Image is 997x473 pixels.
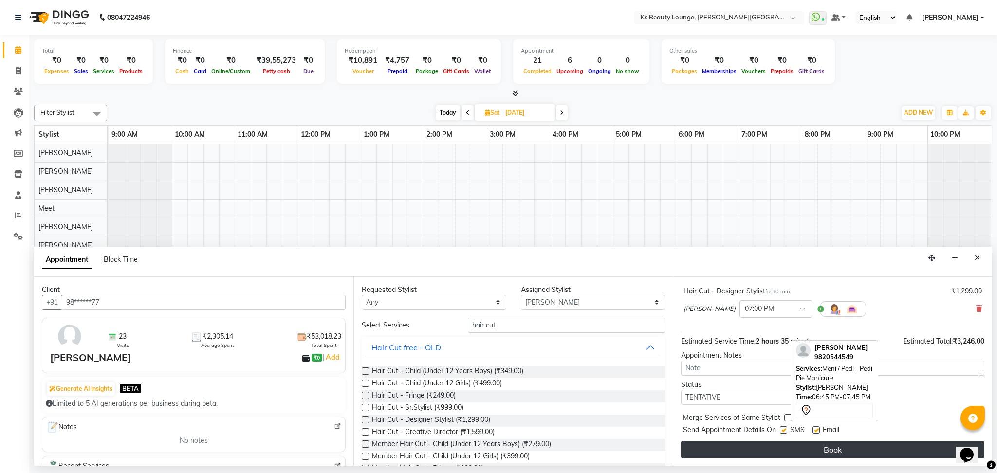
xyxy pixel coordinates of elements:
a: 9:00 AM [109,127,140,142]
div: ₹0 [700,55,739,66]
span: Prepaid [385,68,410,74]
div: Hair Cut free - OLD [371,342,441,353]
span: No show [613,68,642,74]
span: [PERSON_NAME] [38,241,93,250]
span: Due [301,68,316,74]
span: Voucher [350,68,376,74]
span: [PERSON_NAME] [814,344,868,351]
button: Generate AI Insights [47,382,115,396]
a: 8:00 PM [802,127,833,142]
span: ₹53,018.23 [307,331,341,342]
span: Online/Custom [209,68,253,74]
a: 9:00 PM [865,127,896,142]
div: 9820544549 [814,352,868,362]
span: Memberships [700,68,739,74]
img: Interior.png [846,303,858,315]
button: Close [970,251,984,266]
span: Estimated Service Time: [681,337,756,346]
span: Prepaids [768,68,796,74]
span: Expenses [42,68,72,74]
span: 23 [119,331,127,342]
button: Hair Cut free - OLD [366,339,661,356]
div: Limited to 5 AI generations per business during beta. [46,399,342,409]
span: Stylist [38,130,59,139]
span: Average Spent [201,342,234,349]
span: Services: [796,364,822,372]
div: ₹0 [191,55,209,66]
a: 1:00 PM [361,127,392,142]
span: Gift Cards [441,68,472,74]
span: Cash [173,68,191,74]
span: Services [91,68,117,74]
span: 2 hours 35 minutes [756,337,816,346]
span: ₹0 [312,354,322,362]
a: 7:00 PM [739,127,770,142]
a: Add [324,351,341,363]
div: Appointment Notes [681,350,984,361]
div: ₹0 [413,55,441,66]
div: Client [42,285,346,295]
a: 11:00 AM [235,127,270,142]
img: avatar [55,322,84,350]
div: ₹0 [209,55,253,66]
div: ₹0 [472,55,493,66]
span: Block Time [104,255,138,264]
small: for [765,288,790,295]
span: Time: [796,393,812,400]
a: 4:00 PM [550,127,581,142]
span: Gift Cards [796,68,827,74]
div: Assigned Stylist [521,285,665,295]
span: Stylist: [796,383,816,391]
button: ADD NEW [902,106,935,120]
div: ₹0 [72,55,91,66]
div: Hair Cut - Designer Stylist [683,286,790,296]
div: 21 [521,55,554,66]
div: ₹0 [669,55,700,66]
span: 30 min [772,288,790,295]
button: +91 [42,295,62,310]
span: SMS [790,425,805,437]
span: [PERSON_NAME] [38,148,93,157]
span: Sales [72,68,91,74]
span: [PERSON_NAME] [38,185,93,194]
span: Meni / Pedi - Pedi Pie Manicure [796,364,872,382]
span: [PERSON_NAME] [922,13,979,23]
div: [PERSON_NAME] [50,350,131,365]
span: Member Hair Cut - Child (Under 12 Years Boys) (₹279.00) [372,439,551,451]
span: Appointment [42,251,92,269]
div: ₹0 [300,55,317,66]
span: Estimated Total: [903,337,953,346]
span: Sat [482,109,502,116]
div: Other sales [669,47,827,55]
input: Search by service name [468,318,665,333]
input: Search by Name/Mobile/Email/Code [62,295,346,310]
a: 3:00 PM [487,127,518,142]
div: ₹39,55,273 [253,55,300,66]
iframe: chat widget [956,434,987,463]
div: ₹0 [441,55,472,66]
span: Wallet [472,68,493,74]
a: 2:00 PM [424,127,455,142]
span: Filter Stylist [40,109,74,116]
span: Meet [38,204,55,213]
div: ₹0 [117,55,145,66]
div: ₹4,757 [381,55,413,66]
span: Package [413,68,441,74]
div: Finance [173,47,317,55]
span: Hair Cut - Fringe (₹249.00) [372,390,456,402]
div: ₹0 [42,55,72,66]
span: Member Hair Cut - Child (Under 12 Girls) (₹399.00) [372,451,530,463]
span: Recent Services [46,460,109,472]
a: 12:00 PM [298,127,333,142]
div: ₹0 [173,55,191,66]
span: | [322,351,341,363]
div: Appointment [521,47,642,55]
span: Ongoing [586,68,613,74]
a: 10:00 PM [928,127,962,142]
div: ₹0 [768,55,796,66]
span: BETA [120,384,141,393]
a: 6:00 PM [676,127,707,142]
div: ₹0 [91,55,117,66]
div: Redemption [345,47,493,55]
input: 2025-09-06 [502,106,551,120]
